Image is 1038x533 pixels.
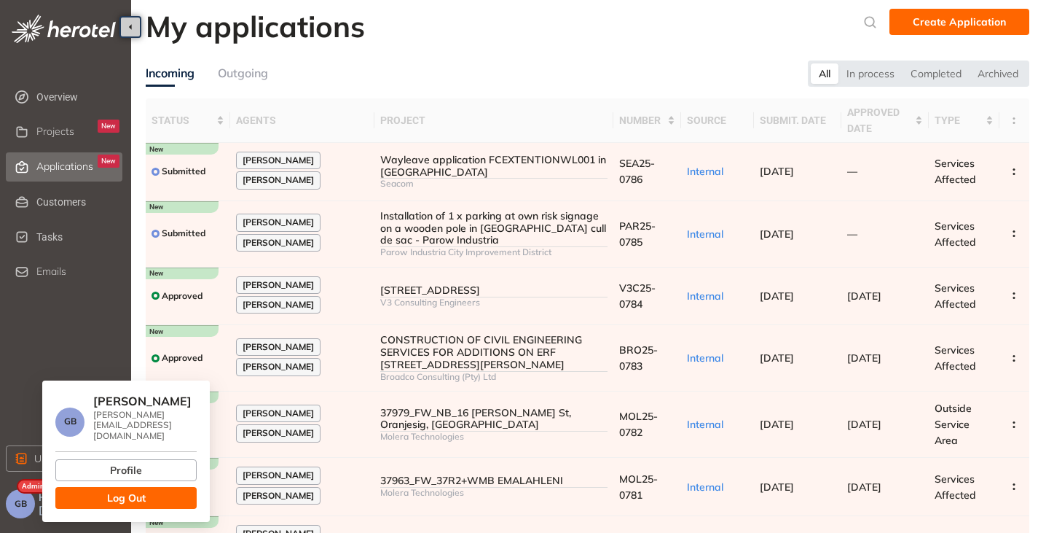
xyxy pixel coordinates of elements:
span: Overview [36,82,119,112]
span: [DATE] [760,289,794,303]
div: Completed [903,63,970,84]
span: status [152,112,213,128]
div: Wayleave application FCEXTENTIONWL001 in [GEOGRAPHIC_DATA] [380,154,608,179]
span: Log Out [107,490,146,506]
span: Services Affected [935,343,976,373]
button: Profile [55,459,197,481]
button: Log Out [55,487,197,509]
span: [PERSON_NAME] [243,238,314,248]
span: — [847,227,857,241]
span: Applications [36,160,93,173]
th: agents [230,98,374,143]
span: Internal [687,351,723,365]
span: approved date [847,104,912,136]
div: Incoming [146,64,194,82]
span: Services Affected [935,472,976,502]
div: [STREET_ADDRESS] [380,284,608,297]
span: [PERSON_NAME] [243,470,314,481]
button: Create Application [889,9,1029,35]
span: number [619,112,664,128]
span: Internal [687,289,723,303]
span: Services Affected [935,219,976,249]
span: Internal [687,165,723,178]
th: type [929,98,999,143]
span: [DATE] [760,351,794,365]
span: Internal [687,227,723,241]
span: Tasks [36,222,119,252]
h2: My applications [146,9,365,44]
span: [PERSON_NAME] [243,491,314,501]
span: Emails [36,265,66,278]
span: V3C25-0784 [619,281,656,311]
span: type [935,112,983,128]
th: submit. date [754,98,841,143]
span: MOL25-0782 [619,410,658,439]
div: Parow Industria City Improvement District [380,247,608,257]
div: Seacom [380,179,608,189]
span: [PERSON_NAME] [243,155,314,166]
span: Profile [110,462,142,478]
span: BRO25-0783 [619,343,658,373]
span: Services Affected [935,281,976,311]
span: [DATE] [847,418,881,431]
div: New [98,120,119,133]
span: [DATE] [760,481,794,494]
div: Installation of 1 x parking at own risk signage on a wooden pole in [GEOGRAPHIC_DATA] cull de sac... [380,210,608,246]
span: Outside Service Area [935,402,972,447]
th: approved date [841,98,929,143]
span: Internal [687,418,723,431]
span: Submitted [162,166,205,176]
span: Hi, [PERSON_NAME] [39,491,125,516]
span: PAR25-0785 [619,219,656,249]
span: [PERSON_NAME] [243,362,314,372]
span: [PERSON_NAME] [243,428,314,438]
span: [DATE] [847,351,881,365]
div: 37963_FW_37R2+WMB EMALAHLENI [380,475,608,487]
span: [DATE] [847,481,881,494]
span: — [847,165,857,178]
div: Molera Technologies [380,432,608,442]
span: MOL25-0781 [619,472,658,502]
div: In process [838,63,903,84]
div: CONSTRUCTION OF CIVIL ENGINEERING SERVICES FOR ADDITIONS ON ERF [STREET_ADDRESS][PERSON_NAME] [380,334,608,370]
span: [PERSON_NAME] [243,175,314,185]
div: All [811,63,838,84]
div: New [98,155,119,168]
span: SEA25-0786 [619,157,655,186]
th: number [613,98,681,143]
span: [DATE] [847,289,881,303]
img: logo [12,15,116,43]
span: [DATE] [760,227,794,241]
span: Customers [36,187,119,217]
span: [PERSON_NAME] [243,342,314,352]
div: Outgoing [218,64,268,82]
button: GB [6,489,35,518]
div: Archived [970,63,1026,84]
span: Create Application [913,14,1006,30]
span: [PERSON_NAME] [93,394,192,408]
span: [PERSON_NAME] [243,300,314,310]
div: 37979_FW_NB_16 [PERSON_NAME] St, Oranjesig, [GEOGRAPHIC_DATA] [380,407,608,432]
div: V3 Consulting Engineers [380,297,608,308]
span: [PERSON_NAME] [243,280,314,290]
th: status [146,98,230,143]
span: GB [15,499,27,509]
span: [PERSON_NAME] [243,408,314,419]
span: Projects [36,125,74,138]
span: Internal [687,481,723,494]
span: [DATE] [760,165,794,178]
th: project [374,98,613,143]
span: [DATE] [760,418,794,431]
div: [PERSON_NAME][EMAIL_ADDRESS][DOMAIN_NAME] [93,410,197,441]
div: Broadco Consulting (Pty) Ltd [380,372,608,382]
span: GB [64,416,76,427]
div: Molera Technologies [380,488,608,498]
span: [PERSON_NAME] [243,217,314,227]
span: Submitted [162,228,205,238]
span: Services Affected [935,157,976,186]
span: Approved [162,291,203,301]
th: source [681,98,754,143]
